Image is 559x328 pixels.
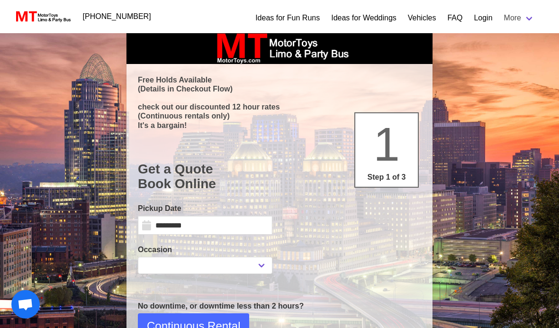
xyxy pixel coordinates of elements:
[474,12,492,24] a: Login
[138,84,421,93] p: (Details in Checkout Flow)
[138,111,421,120] p: (Continuous rentals only)
[408,12,436,24] a: Vehicles
[13,10,72,23] img: MotorToys Logo
[138,75,421,84] p: Free Holds Available
[138,244,272,255] label: Occasion
[138,301,421,312] p: No downtime, or downtime less than 2 hours?
[138,121,421,130] p: It's a bargain!
[138,102,421,111] p: check out our discounted 12 hour rates
[359,172,414,183] p: Step 1 of 3
[77,7,157,26] a: [PHONE_NUMBER]
[498,9,540,27] a: More
[255,12,320,24] a: Ideas for Fun Runs
[11,290,40,319] div: Open chat
[138,203,272,214] label: Pickup Date
[138,162,421,191] h1: Get a Quote Book Online
[331,12,397,24] a: Ideas for Weddings
[447,12,462,24] a: FAQ
[208,30,351,64] img: box_logo_brand.jpeg
[373,118,400,171] span: 1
